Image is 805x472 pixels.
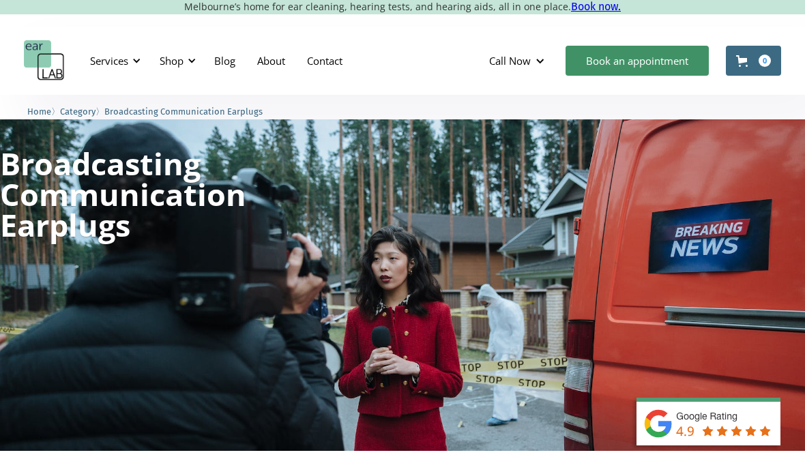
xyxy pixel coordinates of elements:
div: Call Now [489,54,531,68]
div: Services [90,54,128,68]
span: Category [60,106,96,117]
div: Shop [160,54,184,68]
div: Services [82,40,145,81]
a: Category [60,104,96,117]
a: Broadcasting Communication Earplugs [104,104,263,117]
a: About [246,41,296,80]
a: home [24,40,65,81]
a: Home [27,104,51,117]
div: Shop [151,40,200,81]
a: Blog [203,41,246,80]
li: 〉 [60,104,104,119]
div: Call Now [478,40,559,81]
a: Book an appointment [566,46,709,76]
span: Home [27,106,51,117]
a: Contact [296,41,353,80]
div: 0 [759,55,771,67]
span: Broadcasting Communication Earplugs [104,106,263,117]
li: 〉 [27,104,60,119]
a: Open cart [726,46,781,76]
